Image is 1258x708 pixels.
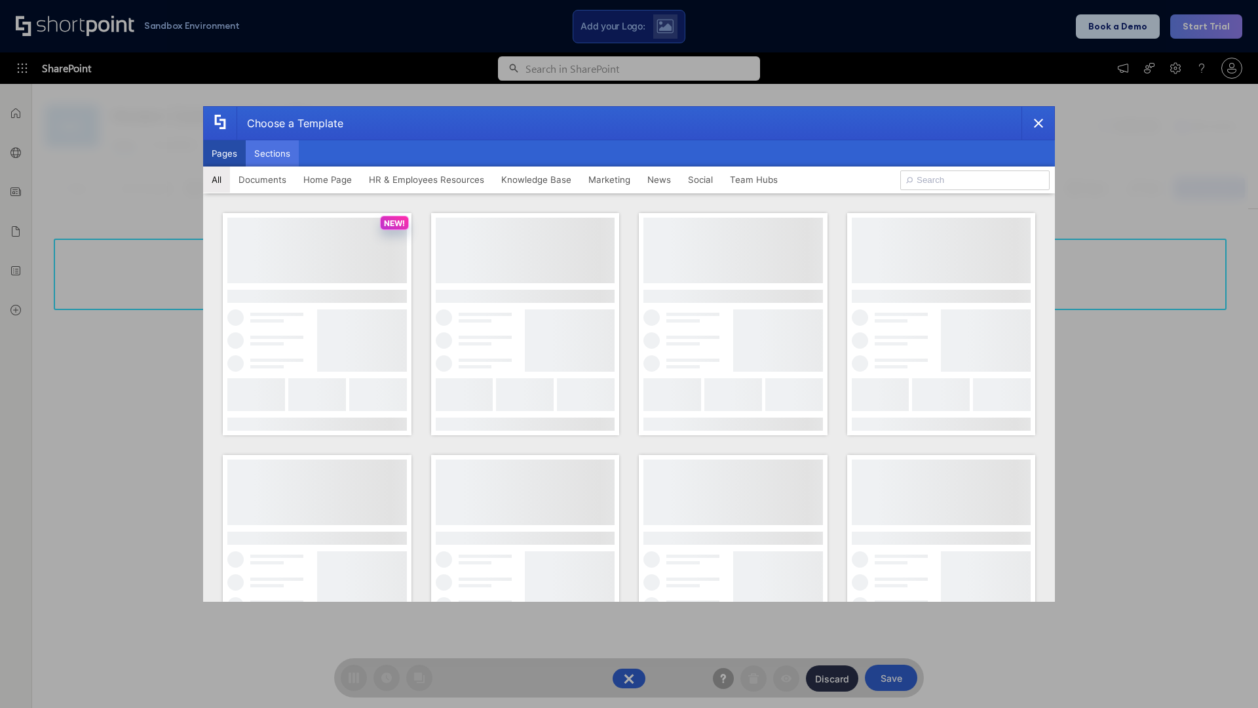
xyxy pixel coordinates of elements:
p: NEW! [384,218,405,228]
button: All [203,167,230,193]
button: Sections [246,140,299,167]
button: Knowledge Base [493,167,580,193]
button: Home Page [295,167,360,193]
button: News [639,167,679,193]
button: Marketing [580,167,639,193]
button: HR & Employees Resources [360,167,493,193]
div: template selector [203,106,1055,602]
button: Team Hubs [721,167,786,193]
button: Documents [230,167,295,193]
button: Social [679,167,721,193]
div: Choose a Template [237,107,343,140]
iframe: Chat Widget [1192,645,1258,708]
button: Pages [203,140,246,167]
input: Search [900,170,1050,190]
